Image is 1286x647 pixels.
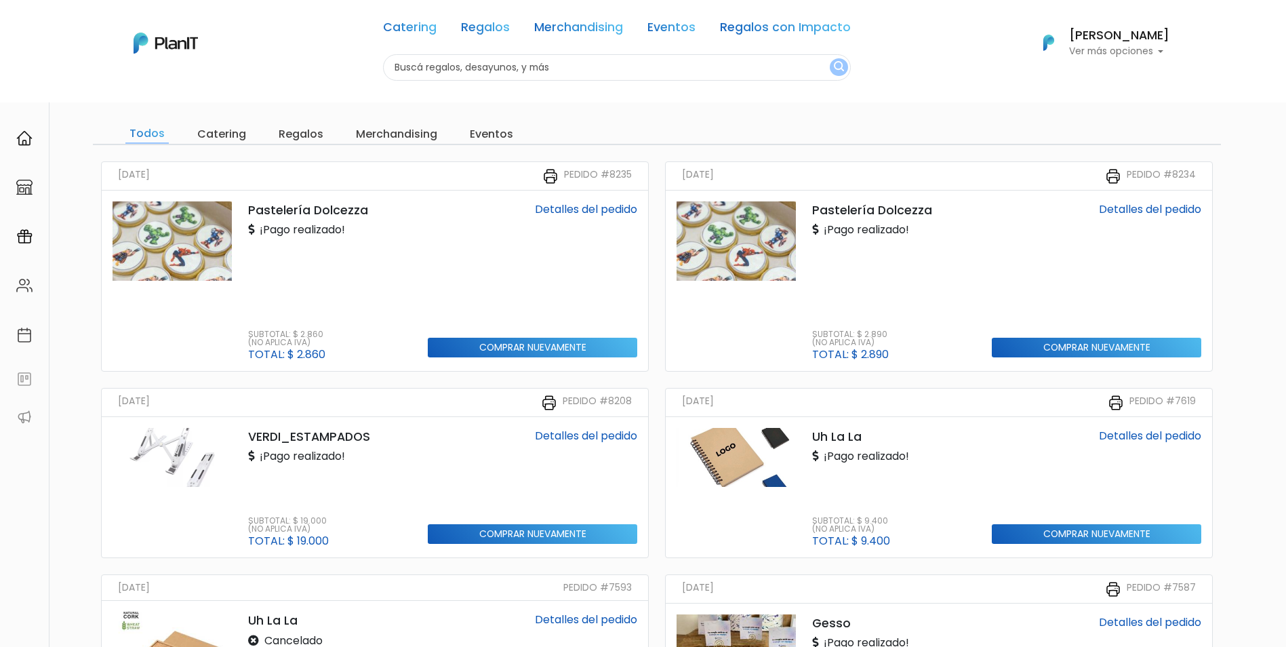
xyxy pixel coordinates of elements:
[248,448,345,465] p: ¡Pago realizado!
[428,524,637,544] input: Comprar nuevamente
[535,428,637,444] a: Detalles del pedido
[248,428,412,446] p: VERDI_ESTAMPADOS
[1099,428,1201,444] a: Detalles del pedido
[118,168,150,184] small: [DATE]
[647,22,696,38] a: Eventos
[118,394,150,411] small: [DATE]
[812,614,976,632] p: Gesso
[1105,581,1121,597] img: printer-31133f7acbd7ec30ea1ab4a3b6864c9b5ed483bd8d1a339becc4798053a55bbc.svg
[248,517,329,525] p: Subtotal: $ 19.000
[113,201,232,281] img: thumb_WhatsApp_Image_2024-02-22_at_14.40.03__1_.jpeg
[812,201,976,219] p: Pastelería Dolcezza
[992,524,1201,544] input: Comprar nuevamente
[1105,168,1121,184] img: printer-31133f7acbd7ec30ea1ab4a3b6864c9b5ed483bd8d1a339becc4798053a55bbc.svg
[534,22,623,38] a: Merchandising
[275,125,327,144] input: Regalos
[352,125,441,144] input: Merchandising
[1099,614,1201,630] a: Detalles del pedido
[70,13,195,39] div: ¿Necesitás ayuda?
[535,612,637,627] a: Detalles del pedido
[248,612,412,629] p: Uh La La
[1127,581,1196,597] small: Pedido #7587
[1069,30,1169,42] h6: [PERSON_NAME]
[563,581,632,595] small: Pedido #7593
[193,125,250,144] input: Catering
[812,448,909,465] p: ¡Pago realizado!
[16,179,33,195] img: marketplace-4ceaa7011d94191e9ded77b95e3339b90024bf715f7c57f8cf31f2d8c509eaba.svg
[812,330,889,338] p: Subtotal: $ 2.890
[16,409,33,425] img: partners-52edf745621dab592f3b2c58e3bca9d71375a7ef29c3b500c9f145b62cc070d4.svg
[812,222,909,238] p: ¡Pago realizado!
[16,327,33,343] img: calendar-87d922413cdce8b2cf7b7f5f62616a5cf9e4887200fb71536465627b3292af00.svg
[992,338,1201,357] input: Comprar nuevamente
[535,201,637,217] a: Detalles del pedido
[248,338,325,347] p: (No aplica IVA)
[564,168,632,184] small: Pedido #8235
[16,229,33,245] img: campaigns-02234683943229c281be62815700db0a1741e53638e28bf9629b52c665b00959.svg
[682,581,714,597] small: [DATE]
[1127,168,1196,184] small: Pedido #8234
[812,517,890,525] p: Subtotal: $ 9.400
[248,349,325,360] p: Total: $ 2.860
[1108,395,1124,411] img: printer-31133f7acbd7ec30ea1ab4a3b6864c9b5ed483bd8d1a339becc4798053a55bbc.svg
[1034,28,1064,58] img: PlanIt Logo
[248,201,412,219] p: Pastelería Dolcezza
[248,330,325,338] p: Subtotal: $ 2.860
[682,394,714,411] small: [DATE]
[248,525,329,533] p: (No aplica IVA)
[16,371,33,387] img: feedback-78b5a0c8f98aac82b08bfc38622c3050aee476f2c9584af64705fc4e61158814.svg
[113,428,232,488] img: thumb_Dise%C3%B1o_sin_t%C3%ADtulo__7_.png
[677,201,796,281] img: thumb_WhatsApp_Image_2024-02-22_at_14.40.03__1_.jpeg
[466,125,517,144] input: Eventos
[1129,394,1196,411] small: Pedido #7619
[428,338,637,357] input: Comprar nuevamente
[248,536,329,547] p: Total: $ 19.000
[812,428,976,446] p: Uh La La
[677,428,796,488] img: thumb_FFA62904-870E-4D4D-9B85-57791C386CC3.jpeg
[16,277,33,294] img: people-662611757002400ad9ed0e3c099ab2801c6687ba6c219adb57efc949bc21e19d.svg
[383,22,437,38] a: Catering
[812,349,889,360] p: Total: $ 2.890
[16,130,33,146] img: home-e721727adea9d79c4d83392d1f703f7f8bce08238fde08b1acbfd93340b81755.svg
[812,536,890,547] p: Total: $ 9.400
[812,338,889,347] p: (No aplica IVA)
[563,394,632,411] small: Pedido #8208
[1069,47,1169,56] p: Ver más opciones
[383,54,851,81] input: Buscá regalos, desayunos, y más
[248,222,345,238] p: ¡Pago realizado!
[1099,201,1201,217] a: Detalles del pedido
[542,168,559,184] img: printer-31133f7acbd7ec30ea1ab4a3b6864c9b5ed483bd8d1a339becc4798053a55bbc.svg
[125,125,169,144] input: Todos
[541,395,557,411] img: printer-31133f7acbd7ec30ea1ab4a3b6864c9b5ed483bd8d1a339becc4798053a55bbc.svg
[834,61,844,74] img: search_button-432b6d5273f82d61273b3651a40e1bd1b912527efae98b1b7a1b2c0702e16a8d.svg
[134,33,198,54] img: PlanIt Logo
[118,581,150,595] small: [DATE]
[812,525,890,533] p: (No aplica IVA)
[1026,25,1169,60] button: PlanIt Logo [PERSON_NAME] Ver más opciones
[682,168,714,184] small: [DATE]
[720,22,851,38] a: Regalos con Impacto
[461,22,510,38] a: Regalos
